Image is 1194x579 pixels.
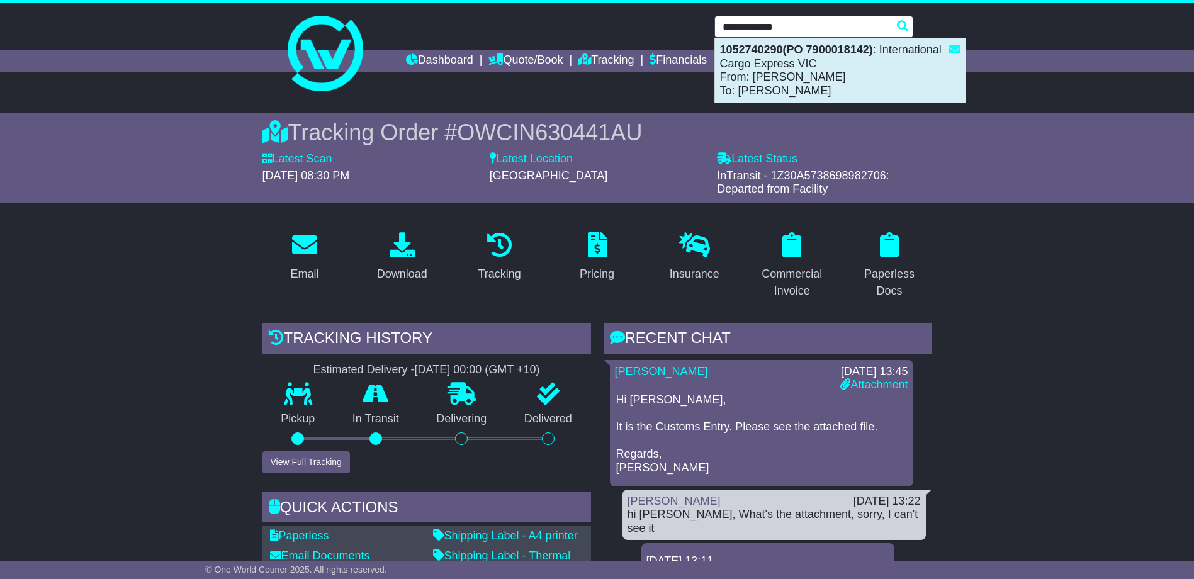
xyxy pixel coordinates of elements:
[616,393,907,475] p: Hi [PERSON_NAME], It is the Customs Entry. Please see the attached file. Regards, [PERSON_NAME]
[758,266,826,300] div: Commercial Invoice
[290,266,318,283] div: Email
[717,152,797,166] label: Latest Status
[840,378,908,391] a: Attachment
[628,495,721,507] a: [PERSON_NAME]
[572,228,622,287] a: Pricing
[433,549,571,576] a: Shipping Label - Thermal printer
[490,169,607,182] span: [GEOGRAPHIC_DATA]
[580,266,614,283] div: Pricing
[334,412,418,426] p: In Transit
[847,228,932,304] a: Paperless Docs
[615,365,708,378] a: [PERSON_NAME]
[282,228,327,287] a: Email
[488,50,563,72] a: Quote/Book
[578,50,634,72] a: Tracking
[750,228,835,304] a: Commercial Invoice
[840,365,908,379] div: [DATE] 13:45
[715,38,966,103] div: : International Cargo Express VIC From: [PERSON_NAME] To: [PERSON_NAME]
[457,120,642,145] span: OWCIN630441AU
[433,529,578,542] a: Shipping Label - A4 printer
[720,43,873,56] strong: 1052740290(PO 7900018142)
[262,412,334,426] p: Pickup
[270,549,370,562] a: Email Documents
[262,323,591,357] div: Tracking history
[262,363,591,377] div: Estimated Delivery -
[270,529,329,542] a: Paperless
[646,554,889,568] div: [DATE] 13:11
[262,152,332,166] label: Latest Scan
[369,228,436,287] a: Download
[853,495,921,509] div: [DATE] 13:22
[628,508,921,535] div: hi [PERSON_NAME], What's the attachment, sorry, I can't see it
[855,266,924,300] div: Paperless Docs
[717,169,889,196] span: InTransit - 1Z30A5738698982706: Departed from Facility
[505,412,591,426] p: Delivered
[478,266,521,283] div: Tracking
[418,412,506,426] p: Delivering
[406,50,473,72] a: Dashboard
[490,152,573,166] label: Latest Location
[670,266,719,283] div: Insurance
[377,266,427,283] div: Download
[262,169,350,182] span: [DATE] 08:30 PM
[604,323,932,357] div: RECENT CHAT
[205,565,387,575] span: © One World Courier 2025. All rights reserved.
[262,492,591,526] div: Quick Actions
[262,451,350,473] button: View Full Tracking
[262,119,932,146] div: Tracking Order #
[662,228,728,287] a: Insurance
[415,363,540,377] div: [DATE] 00:00 (GMT +10)
[650,50,707,72] a: Financials
[470,228,529,287] a: Tracking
